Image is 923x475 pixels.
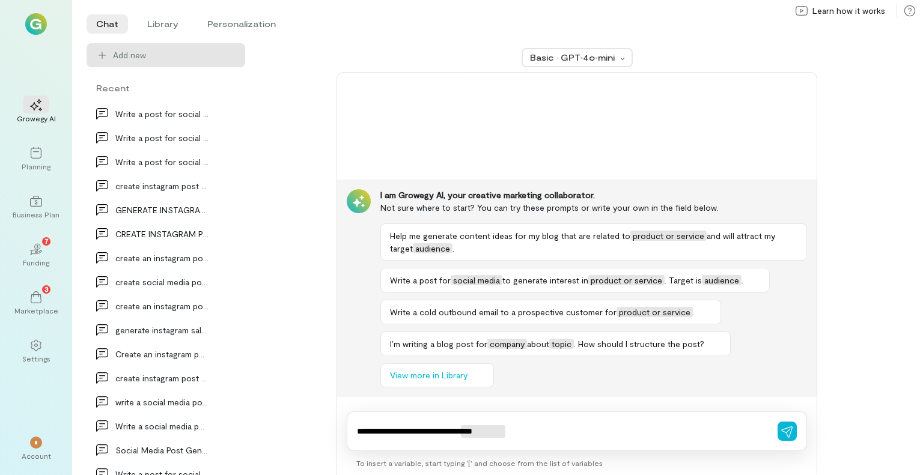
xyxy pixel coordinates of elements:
[13,210,59,219] div: Business Plan
[347,451,807,475] div: To insert a variable, start typing ‘[’ and choose from the list of variables
[115,300,209,312] div: create an instagram post after Re-Leashed (Patent…
[380,189,807,201] div: I am Growegy AI, your creative marketing collaborator.
[702,275,742,285] span: audience
[14,282,58,325] a: Marketplace
[115,132,209,144] div: Write a post for social media to generate interes…
[115,372,209,384] div: create instagram post for Dog owner Dog lover to…
[14,427,58,470] div: *Account
[22,451,51,461] div: Account
[14,138,58,181] a: Planning
[23,258,49,267] div: Funding
[630,231,707,241] span: product or service
[380,300,721,324] button: Write a cold outbound email to a prospective customer forproduct or service.
[812,5,885,17] span: Learn how it works
[115,348,209,360] div: Create an instagram post to highlight Spring bloo…
[380,223,807,261] button: Help me generate content ideas for my blog that are related toproduct or serviceand will attract ...
[451,275,502,285] span: social media
[115,180,209,192] div: create instagram post detailing our first vendor…
[452,243,454,253] span: .
[115,444,209,456] div: Social Media Post Generation
[115,107,209,120] div: Write a post for social media to generate interes…
[115,252,209,264] div: create an instagram post saying happy [DATE] and…
[115,228,209,240] div: CREATE INSTAGRAM POST FOR Dog owner ANNOUNCING SP…
[527,339,549,349] span: about
[115,420,209,432] div: Write a social media post launching Bunny floral…
[14,234,58,277] a: Funding
[380,201,807,214] div: Not sure where to start? You can try these prompts or write your own in the field below.
[198,14,285,34] li: Personalization
[588,275,665,285] span: product or service
[380,363,494,387] button: View more in Library
[413,243,452,253] span: audience
[617,307,693,317] span: product or service
[665,275,702,285] span: . Target is
[380,268,770,292] button: Write a post forsocial mediato generate interest inproduct or service. Target isaudience.
[113,49,236,61] span: Add new
[390,369,468,381] span: View more in Library
[693,307,695,317] span: .
[44,235,49,246] span: 7
[390,339,487,349] span: I’m writing a blog post for
[14,186,58,229] a: Business Plan
[549,339,574,349] span: topic
[530,52,617,64] div: Basic · GPT‑4o‑mini
[138,14,188,34] li: Library
[502,275,588,285] span: to generate interest in
[390,231,630,241] span: Help me generate content ideas for my blog that are related to
[390,307,617,317] span: Write a cold outbound email to a prospective customer for
[17,113,56,123] div: Growegy AI
[14,89,58,133] a: Growegy AI
[487,339,527,349] span: company
[22,162,50,171] div: Planning
[115,156,209,168] div: Write a post for social media to generate interes…
[22,354,50,363] div: Settings
[574,339,704,349] span: . How should I structure the post?
[44,283,49,294] span: 3
[14,306,58,315] div: Marketplace
[115,324,209,336] div: generate instagram sales post for Dog owner for S…
[380,331,731,356] button: I’m writing a blog post forcompanyabouttopic. How should I structure the post?
[115,396,209,408] div: write a social media post to engage followers wit…
[115,204,209,216] div: GENERATE INSTAGRAM POST THANKING FOR SMALL BUSINE…
[390,275,451,285] span: Write a post for
[742,275,743,285] span: .
[87,82,245,94] div: Recent
[14,330,58,373] a: Settings
[115,276,209,288] div: create social media post highlighting Bunny flora…
[87,14,128,34] li: Chat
